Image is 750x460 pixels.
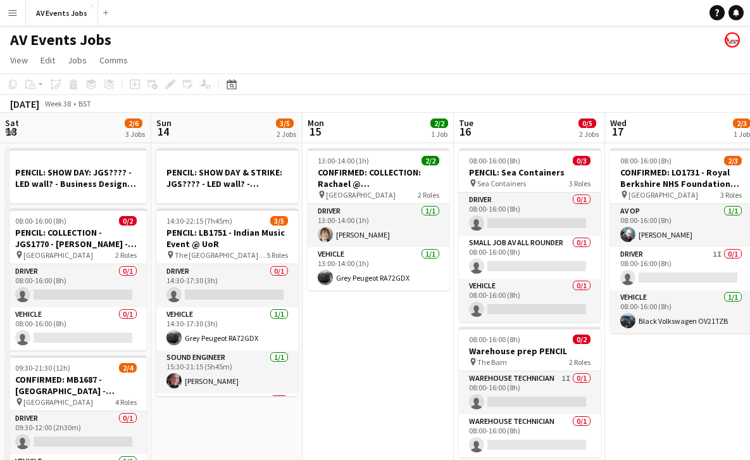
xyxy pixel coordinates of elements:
[308,167,449,189] h3: CONFIRMED: COLLECTION: Rachael @ [GEOGRAPHIC_DATA]
[23,397,93,407] span: [GEOGRAPHIC_DATA]
[620,156,672,165] span: 08:00-16:00 (8h)
[119,363,137,373] span: 2/4
[277,129,296,139] div: 2 Jobs
[156,148,298,203] app-job-card: PENCIL: SHOW DAY & STRIKE: JGS???? - LED wall? - Business Design Centre
[115,250,137,260] span: 2 Roles
[724,156,742,165] span: 2/3
[125,118,142,128] span: 2/6
[573,335,591,344] span: 0/2
[5,227,147,250] h3: PENCIL: COLLECTION - JGS1770 - [PERSON_NAME] - Wedding event
[469,156,520,165] span: 08:00-16:00 (8h)
[26,1,98,25] button: AV Events Jobs
[569,179,591,188] span: 3 Roles
[457,124,473,139] span: 16
[41,54,55,66] span: Edit
[628,190,698,200] span: [GEOGRAPHIC_DATA]
[10,54,28,66] span: View
[94,52,133,68] a: Comms
[5,264,147,307] app-card-role: Driver0/108:00-16:00 (8h)
[63,52,92,68] a: Jobs
[5,167,147,189] h3: PENCIL: SHOW DAY: JGS???? - LED wall? - Business Design Centre
[459,148,601,322] app-job-card: 08:00-16:00 (8h)0/3PENCIL: Sea Containers Sea Containers3 RolesDriver0/108:00-16:00 (8h) Small Jo...
[5,117,19,129] span: Sat
[306,124,324,139] span: 15
[477,357,507,367] span: The Barn
[459,414,601,457] app-card-role: Warehouse Technician0/108:00-16:00 (8h)
[610,117,627,129] span: Wed
[175,250,266,260] span: The [GEOGRAPHIC_DATA], [GEOGRAPHIC_DATA]
[119,216,137,226] span: 0/2
[459,345,601,357] h3: Warehouse prep PENCIL
[308,148,449,290] app-job-card: 13:00-14:00 (1h)2/2CONFIRMED: COLLECTION: Rachael @ [GEOGRAPHIC_DATA] [GEOGRAPHIC_DATA]2 RolesDri...
[156,393,298,437] app-card-role: Driver0/1
[418,190,439,200] span: 2 Roles
[5,52,33,68] a: View
[326,190,396,200] span: [GEOGRAPHIC_DATA]
[459,167,601,178] h3: PENCIL: Sea Containers
[459,236,601,279] app-card-role: Small Job AV All Rounder0/108:00-16:00 (8h)
[5,374,147,397] h3: CONFIRMED: MB1687 - [GEOGRAPHIC_DATA] - Wedding [GEOGRAPHIC_DATA]
[156,307,298,350] app-card-role: Vehicle1/114:30-17:30 (3h)Grey Peugeot RA72GDX
[276,118,294,128] span: 3/5
[725,32,740,48] app-user-avatar: Liam O'Brien
[35,52,60,68] a: Edit
[579,129,599,139] div: 2 Jobs
[318,156,369,165] span: 13:00-14:00 (1h)
[15,216,66,226] span: 08:00-16:00 (8h)
[15,363,70,373] span: 09:30-21:30 (12h)
[477,179,526,188] span: Sea Containers
[156,227,298,250] h3: PENCIL: LB1751 - Indian Music Event @ UoR
[68,54,87,66] span: Jobs
[308,117,324,129] span: Mon
[459,279,601,322] app-card-role: Vehicle0/108:00-16:00 (8h)
[469,335,520,344] span: 08:00-16:00 (8h)
[42,99,73,108] span: Week 38
[5,208,147,350] app-job-card: 08:00-16:00 (8h)0/2PENCIL: COLLECTION - JGS1770 - [PERSON_NAME] - Wedding event [GEOGRAPHIC_DATA]...
[156,208,298,396] app-job-card: 14:30-22:15 (7h45m)3/5PENCIL: LB1751 - Indian Music Event @ UoR The [GEOGRAPHIC_DATA], [GEOGRAPHI...
[154,124,172,139] span: 14
[125,129,145,139] div: 3 Jobs
[115,397,137,407] span: 4 Roles
[734,129,750,139] div: 1 Job
[156,167,298,189] h3: PENCIL: SHOW DAY & STRIKE: JGS???? - LED wall? - Business Design Centre
[266,250,288,260] span: 5 Roles
[5,148,147,203] app-job-card: PENCIL: SHOW DAY: JGS???? - LED wall? - Business Design Centre
[459,327,601,457] app-job-card: 08:00-16:00 (8h)0/2Warehouse prep PENCIL The Barn2 RolesWarehouse Technician1I0/108:00-16:00 (8h)...
[430,118,448,128] span: 2/2
[5,411,147,454] app-card-role: Driver0/109:30-12:00 (2h30m)
[166,216,232,226] span: 14:30-22:15 (7h45m)
[23,250,93,260] span: [GEOGRAPHIC_DATA]
[459,371,601,414] app-card-role: Warehouse Technician1I0/108:00-16:00 (8h)
[5,307,147,350] app-card-role: Vehicle0/108:00-16:00 (8h)
[10,98,39,110] div: [DATE]
[459,193,601,236] app-card-role: Driver0/108:00-16:00 (8h)
[308,204,449,247] app-card-role: Driver1/113:00-14:00 (1h)[PERSON_NAME]
[578,118,596,128] span: 0/5
[3,124,19,139] span: 13
[156,264,298,307] app-card-role: Driver0/114:30-17:30 (3h)
[308,247,449,290] app-card-role: Vehicle1/113:00-14:00 (1h)Grey Peugeot RA72GDX
[569,357,591,367] span: 2 Roles
[608,124,627,139] span: 17
[156,117,172,129] span: Sun
[270,216,288,226] span: 3/5
[99,54,128,66] span: Comms
[422,156,439,165] span: 2/2
[78,99,91,108] div: BST
[156,350,298,393] app-card-role: Sound Engineer1/115:30-21:15 (5h45m)[PERSON_NAME]
[431,129,447,139] div: 1 Job
[459,117,473,129] span: Tue
[573,156,591,165] span: 0/3
[10,30,111,49] h1: AV Events Jobs
[720,190,742,200] span: 3 Roles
